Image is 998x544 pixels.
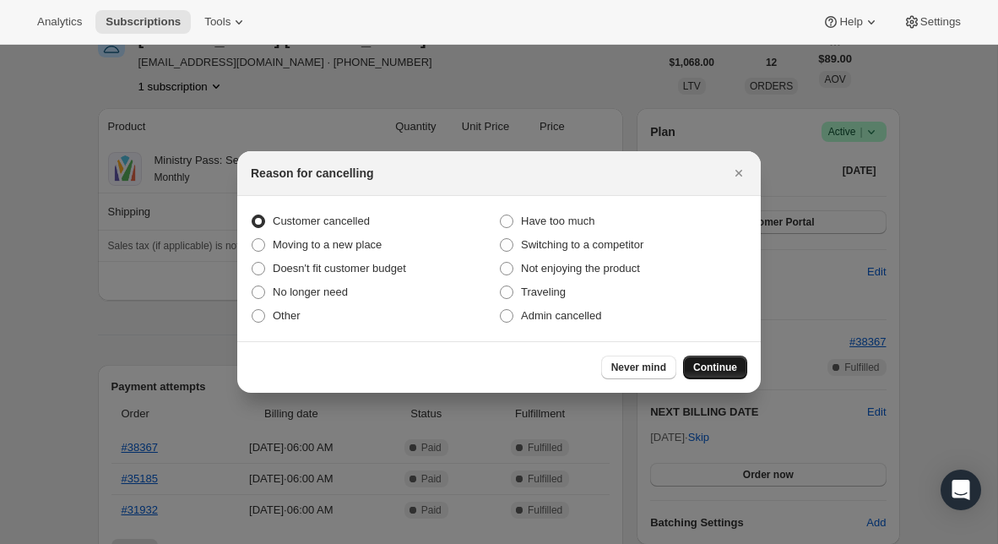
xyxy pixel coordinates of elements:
button: Continue [683,356,747,379]
span: Tools [204,15,231,29]
span: Continue [693,361,737,374]
div: Open Intercom Messenger [941,470,981,510]
span: Doesn't fit customer budget [273,262,406,275]
span: Help [839,15,862,29]
span: Never mind [611,361,666,374]
span: Admin cancelled [521,309,601,322]
button: Settings [893,10,971,34]
button: Never mind [601,356,676,379]
span: Analytics [37,15,82,29]
span: Traveling [521,286,566,298]
button: Close [727,161,751,185]
span: Not enjoying the product [521,262,640,275]
span: Moving to a new place [273,238,382,251]
span: Customer cancelled [273,215,370,227]
span: Have too much [521,215,594,227]
span: No longer need [273,286,348,298]
button: Analytics [27,10,92,34]
h2: Reason for cancelling [251,165,373,182]
span: Subscriptions [106,15,181,29]
button: Subscriptions [95,10,191,34]
button: Help [812,10,889,34]
button: Tools [194,10,258,34]
span: Settings [920,15,961,29]
span: Other [273,309,301,322]
span: Switching to a competitor [521,238,643,251]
